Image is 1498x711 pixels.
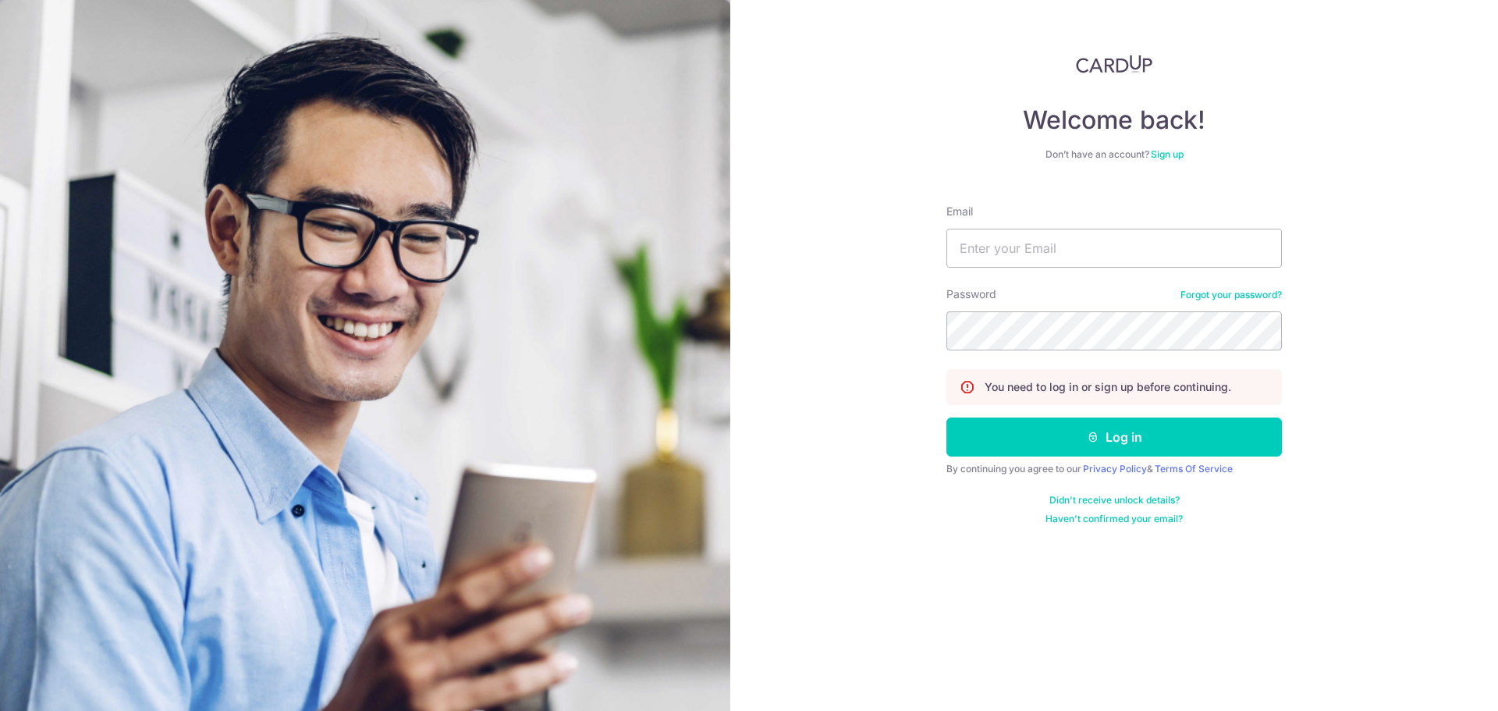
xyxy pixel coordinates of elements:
a: Didn't receive unlock details? [1049,494,1180,507]
div: Don’t have an account? [946,148,1282,161]
a: Forgot your password? [1180,289,1282,301]
p: You need to log in or sign up before continuing. [985,379,1231,395]
input: Enter your Email [946,229,1282,268]
a: Terms Of Service [1155,463,1233,475]
h4: Welcome back! [946,105,1282,136]
a: Privacy Policy [1083,463,1147,475]
label: Email [946,204,973,219]
a: Sign up [1151,148,1184,160]
button: Log in [946,418,1282,457]
img: CardUp Logo [1076,55,1152,73]
div: By continuing you agree to our & [946,463,1282,475]
a: Haven't confirmed your email? [1045,513,1183,525]
label: Password [946,286,996,302]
